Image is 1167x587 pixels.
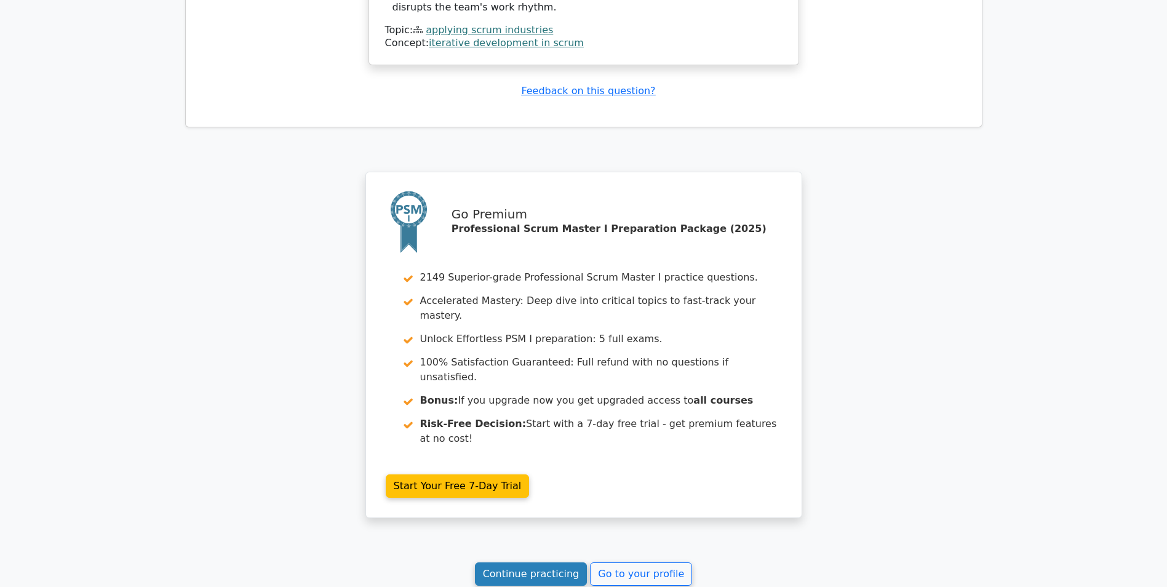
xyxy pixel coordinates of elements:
div: Concept: [385,37,783,50]
div: Topic: [385,24,783,37]
a: applying scrum industries [426,24,553,36]
a: Go to your profile [590,562,692,586]
a: Feedback on this question? [521,85,655,97]
a: iterative development in scrum [429,37,584,49]
a: Start Your Free 7-Day Trial [386,474,530,498]
a: Continue practicing [475,562,587,586]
